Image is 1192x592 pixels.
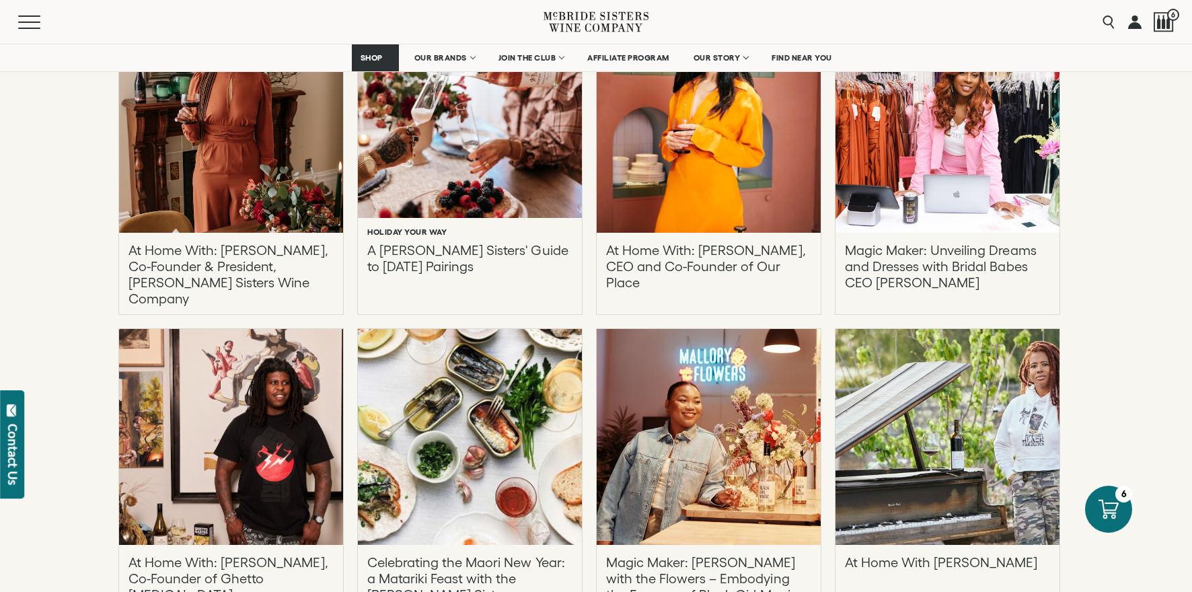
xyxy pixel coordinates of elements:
div: Contact Us [6,424,20,485]
p: At Home With: [PERSON_NAME], Co-Founder & President, [PERSON_NAME] Sisters Wine Company [128,242,334,291]
h6: Holiday Your Way [367,227,447,237]
span: 6 [1167,9,1179,21]
span: OUR BRANDS [414,53,467,63]
a: SHOP [352,44,399,71]
p: At Home With: [PERSON_NAME], CEO and Co-Founder of Our Place [606,242,811,291]
div: 6 [1115,486,1132,503]
p: A [PERSON_NAME] Sisters' Guide to [DATE] Pairings [367,242,572,291]
a: OUR STORY [685,44,757,71]
span: AFFILIATE PROGRAM [587,53,669,63]
p: Magic Maker: Unveiling Dreams and Dresses with Bridal Babes CEO [PERSON_NAME] [845,242,1050,291]
span: SHOP [361,53,383,63]
button: Mobile Menu Trigger [18,15,67,29]
a: JOIN THE CLUB [490,44,572,71]
a: OUR BRANDS [406,44,483,71]
span: OUR STORY [694,53,741,63]
span: JOIN THE CLUB [498,53,556,63]
a: AFFILIATE PROGRAM [579,44,678,71]
span: FIND NEAR YOU [772,53,832,63]
a: FIND NEAR YOU [763,44,841,71]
